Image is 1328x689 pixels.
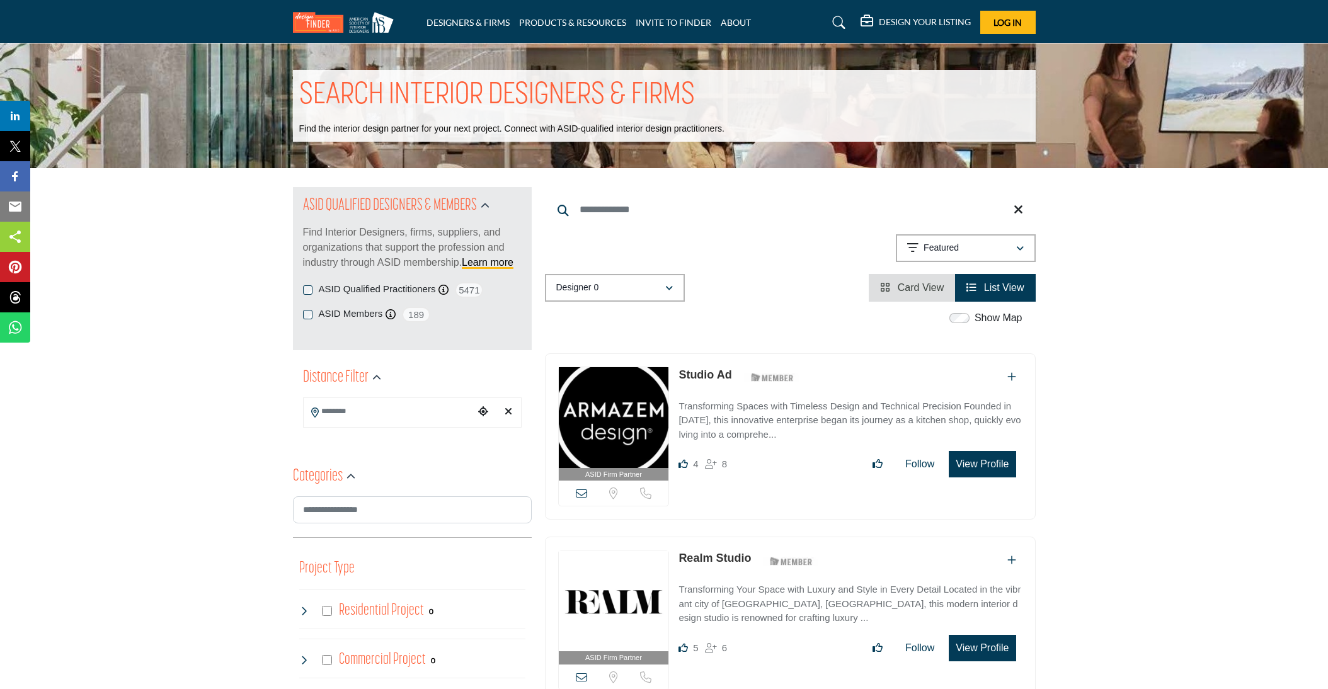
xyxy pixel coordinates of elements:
[993,17,1022,28] span: Log In
[319,282,436,297] label: ASID Qualified Practitioners
[949,635,1016,661] button: View Profile
[693,458,698,469] span: 4
[705,641,727,656] div: Followers
[636,17,711,28] a: INVITE TO FINDER
[678,552,751,564] a: Realm Studio
[299,76,695,115] h1: SEARCH INTERIOR DESIGNERS & FIRMS
[721,17,751,28] a: ABOUT
[322,655,332,665] input: Select Commercial Project checkbox
[949,451,1016,477] button: View Profile
[556,282,599,294] p: Designer 0
[299,123,724,135] p: Find the interior design partner for your next project. Connect with ASID-qualified interior desi...
[545,274,685,302] button: Designer 0
[864,452,891,477] button: Like listing
[303,225,522,270] p: Find Interior Designers, firms, suppliers, and organizations that support the profession and indu...
[678,459,688,469] i: Likes
[402,307,430,322] span: 189
[896,234,1036,262] button: Featured
[462,257,513,268] a: Learn more
[975,310,1022,326] label: Show Map
[426,17,510,28] a: DESIGNERS & FIRMS
[545,195,1036,225] input: Search Keyword
[924,242,959,254] p: Featured
[303,285,312,295] input: ASID Qualified Practitioners checkbox
[678,399,1022,442] p: Transforming Spaces with Timeless Design and Technical Precision Founded in [DATE], this innovati...
[897,452,942,477] button: Follow
[585,469,642,480] span: ASID Firm Partner
[880,282,944,293] a: View Card
[966,282,1024,293] a: View List
[303,367,369,389] h2: Distance Filter
[722,458,727,469] span: 8
[429,607,433,616] b: 0
[722,642,727,653] span: 6
[984,282,1024,293] span: List View
[861,15,971,30] div: DESIGN YOUR LISTING
[678,583,1022,625] p: Transforming Your Space with Luxury and Style in Every Detail Located in the vibrant city of [GEO...
[898,282,944,293] span: Card View
[293,465,343,488] h2: Categories
[678,368,731,381] a: Studio Ad
[585,652,642,663] span: ASID Firm Partner
[559,550,669,664] a: ASID Firm Partner
[897,635,942,661] button: Follow
[869,274,955,302] li: Card View
[955,274,1035,302] li: List View
[474,399,493,426] div: Choose your current location
[559,367,669,481] a: ASID Firm Partner
[303,195,477,217] h2: ASID QUALIFIED DESIGNERS & MEMBERS
[678,643,688,652] i: Likes
[678,575,1022,625] a: Transforming Your Space with Luxury and Style in Every Detail Located in the vibrant city of [GEO...
[431,654,435,666] div: 0 Results For Commercial Project
[299,557,355,581] button: Project Type
[678,392,1022,442] a: Transforming Spaces with Timeless Design and Technical Precision Founded in [DATE], this innovati...
[431,656,435,665] b: 0
[339,649,426,671] h4: Commercial Project: Involve the design, construction, or renovation of spaces used for business p...
[678,367,731,384] p: Studio Ad
[820,13,854,33] a: Search
[980,11,1036,34] button: Log In
[519,17,626,28] a: PRODUCTS & RESOURCES
[429,605,433,617] div: 0 Results For Residential Project
[744,370,801,385] img: ASID Members Badge Icon
[864,635,891,661] button: Like listing
[455,282,483,298] span: 5471
[293,496,532,523] input: Search Category
[879,16,971,28] h5: DESIGN YOUR LISTING
[763,553,820,569] img: ASID Members Badge Icon
[1007,555,1016,566] a: Add To List
[499,399,518,426] div: Clear search location
[559,550,669,651] img: Realm Studio
[322,606,332,616] input: Select Residential Project checkbox
[693,642,698,653] span: 5
[705,457,727,472] div: Followers
[1007,372,1016,382] a: Add To List
[559,367,669,468] img: Studio Ad
[303,310,312,319] input: ASID Members checkbox
[339,600,424,622] h4: Residential Project: Types of projects range from simple residential renovations to highly comple...
[304,399,474,424] input: Search Location
[319,307,383,321] label: ASID Members
[678,550,751,567] p: Realm Studio
[293,12,400,33] img: Site Logo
